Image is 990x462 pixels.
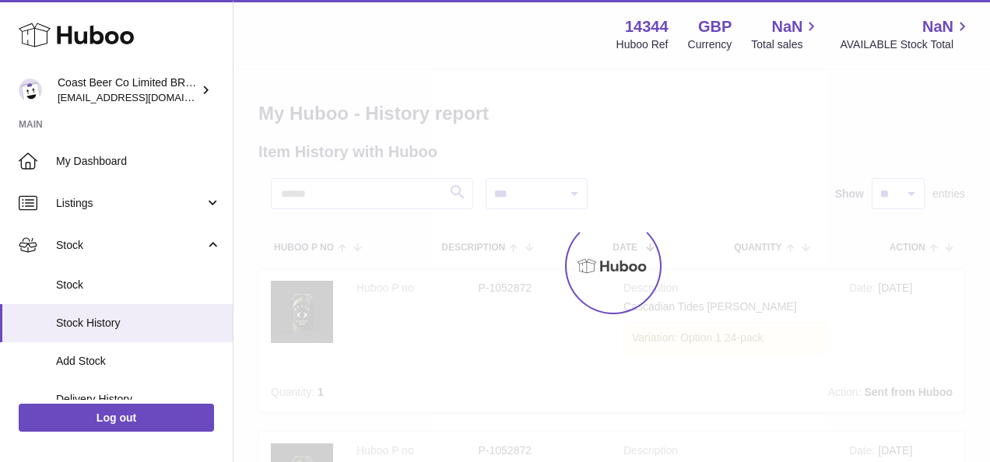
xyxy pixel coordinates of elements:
span: NaN [771,16,802,37]
span: Total sales [751,37,820,52]
span: Delivery History [56,392,221,407]
a: NaN Total sales [751,16,820,52]
span: NaN [922,16,953,37]
strong: GBP [698,16,732,37]
div: Huboo Ref [616,37,669,52]
span: [EMAIL_ADDRESS][DOMAIN_NAME] [58,91,229,103]
strong: 14344 [625,16,669,37]
span: My Dashboard [56,154,221,169]
span: Add Stock [56,354,221,369]
span: AVAILABLE Stock Total [840,37,971,52]
img: internalAdmin-14344@internal.huboo.com [19,79,42,102]
div: Currency [688,37,732,52]
span: Stock [56,238,205,253]
div: Coast Beer Co Limited BRULO [58,75,198,105]
span: Stock History [56,316,221,331]
a: NaN AVAILABLE Stock Total [840,16,971,52]
span: Listings [56,196,205,211]
a: Log out [19,404,214,432]
span: Stock [56,278,221,292]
